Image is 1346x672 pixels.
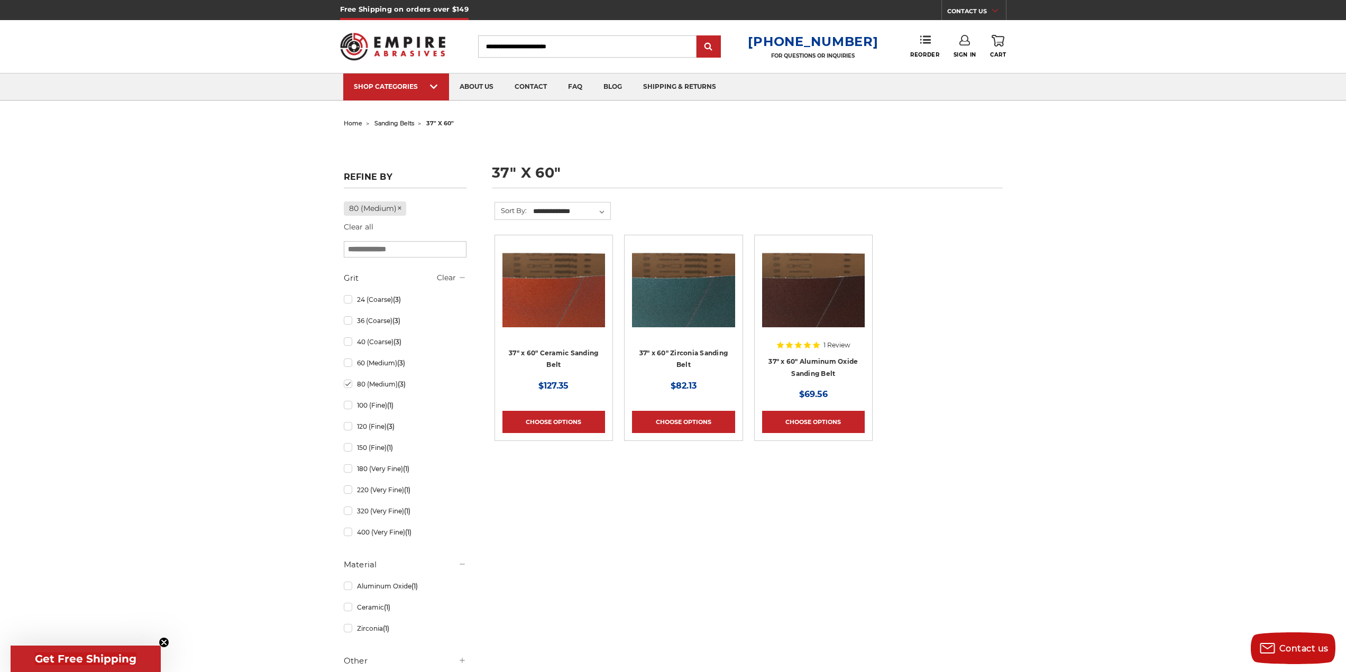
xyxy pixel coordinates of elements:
[762,243,865,378] a: 37" x 60" Aluminum Oxide Sanding Belt
[1251,632,1335,664] button: Contact us
[1279,643,1329,653] span: Contact us
[762,243,865,327] img: 37" x 60" Aluminum Oxide Sanding Belt
[344,290,466,309] a: 24 (Coarse)
[532,204,610,219] select: Sort By:
[35,652,136,665] span: Get Free Shipping
[344,502,466,520] a: 320 (Very Fine)
[632,411,735,433] a: Choose Options
[910,35,939,58] a: Reorder
[344,655,466,667] h5: Other
[502,243,605,327] img: 37" x 60" Ceramic Sanding Belt
[344,558,466,571] h5: Material
[344,619,466,638] a: Zirconia
[405,528,411,536] span: (1)
[557,73,593,100] a: faq
[374,119,414,127] a: sanding belts
[398,380,406,388] span: (3)
[504,73,557,100] a: contact
[340,26,446,67] img: Empire Abrasives
[354,82,438,90] div: SHOP CATEGORIES
[387,401,393,409] span: (1)
[344,481,466,499] a: 220 (Very Fine)
[387,422,395,430] span: (3)
[990,35,1006,58] a: Cart
[449,73,504,100] a: about us
[344,438,466,457] a: 150 (Fine)
[392,317,400,325] span: (3)
[502,411,605,433] a: Choose Options
[671,381,697,391] span: $82.13
[344,272,466,284] h5: Grit
[344,523,466,541] a: 400 (Very Fine)
[910,51,939,58] span: Reorder
[344,577,466,595] a: Aluminum Oxide
[748,52,878,59] p: FOR QUESTIONS OR INQUIRIES
[11,646,161,672] div: Get Free ShippingClose teaser
[437,273,456,282] a: Clear
[593,73,633,100] a: blog
[344,396,466,415] a: 100 (Fine)
[502,243,605,378] a: 37" x 60" Ceramic Sanding Belt
[632,243,735,327] img: 37" x 60" Zirconia Sanding Belt
[344,417,466,436] a: 120 (Fine)
[947,5,1006,20] a: CONTACT US
[397,359,405,367] span: (3)
[159,637,169,648] button: Close teaser
[632,243,735,378] a: 37" x 60" Zirconia Sanding Belt
[344,201,407,216] a: 80 (Medium)
[404,507,410,515] span: (1)
[403,465,409,473] span: (1)
[426,119,454,127] span: 37" x 60"
[411,582,418,590] span: (1)
[344,598,466,616] a: Ceramic
[538,381,569,391] span: $127.35
[393,338,401,346] span: (3)
[344,354,466,372] a: 60 (Medium)
[633,73,727,100] a: shipping & returns
[990,51,1006,58] span: Cart
[384,603,390,611] span: (1)
[762,411,865,433] a: Choose Options
[799,389,828,399] span: $69.56
[393,296,401,303] span: (3)
[698,36,719,58] input: Submit
[344,311,466,330] a: 36 (Coarse)
[344,119,362,127] a: home
[954,51,976,58] span: Sign In
[344,172,466,188] h5: Refine by
[495,202,527,218] label: Sort By:
[748,34,878,49] a: [PHONE_NUMBER]
[344,375,466,393] a: 80 (Medium)
[383,624,389,632] span: (1)
[387,444,393,452] span: (1)
[344,333,466,351] a: 40 (Coarse)
[344,222,373,232] a: Clear all
[404,486,410,494] span: (1)
[492,165,1003,188] h1: 37" x 60"
[344,459,466,478] a: 180 (Very Fine)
